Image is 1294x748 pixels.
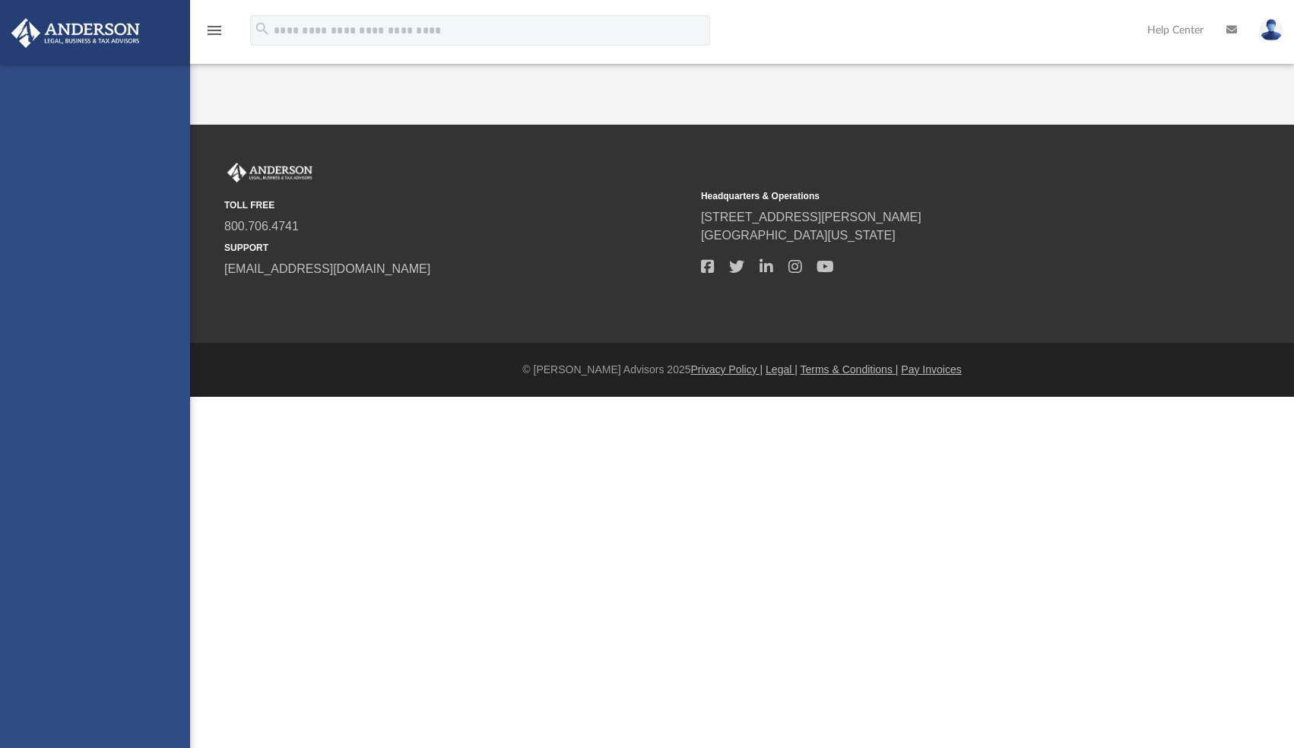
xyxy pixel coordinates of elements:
[901,363,961,376] a: Pay Invoices
[701,211,921,223] a: [STREET_ADDRESS][PERSON_NAME]
[224,198,690,212] small: TOLL FREE
[205,21,224,40] i: menu
[224,163,316,182] img: Anderson Advisors Platinum Portal
[224,241,690,255] small: SUPPORT
[254,21,271,37] i: search
[205,29,224,40] a: menu
[701,189,1167,203] small: Headquarters & Operations
[691,363,763,376] a: Privacy Policy |
[1260,19,1283,41] img: User Pic
[701,229,896,242] a: [GEOGRAPHIC_DATA][US_STATE]
[801,363,899,376] a: Terms & Conditions |
[7,18,144,48] img: Anderson Advisors Platinum Portal
[224,220,299,233] a: 800.706.4741
[224,262,430,275] a: [EMAIL_ADDRESS][DOMAIN_NAME]
[190,362,1294,378] div: © [PERSON_NAME] Advisors 2025
[766,363,798,376] a: Legal |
